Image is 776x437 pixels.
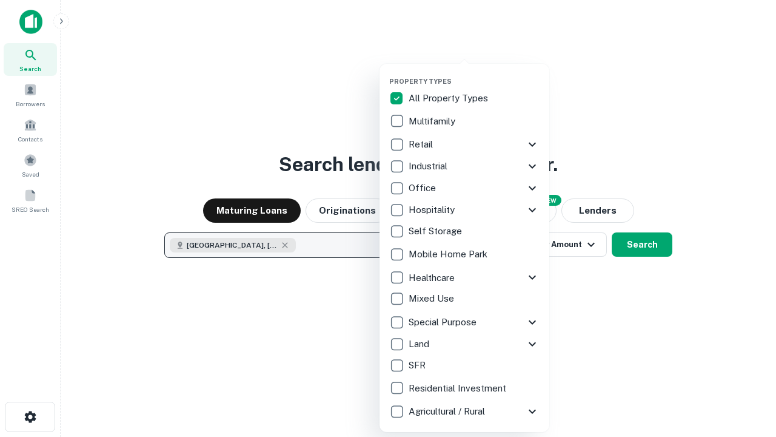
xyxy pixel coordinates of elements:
[715,340,776,398] iframe: Chat Widget
[409,159,450,174] p: Industrial
[409,358,428,373] p: SFR
[409,404,487,419] p: Agricultural / Rural
[409,224,464,239] p: Self Storage
[409,181,438,195] p: Office
[409,203,457,217] p: Hospitality
[389,78,452,85] span: Property Types
[389,155,540,177] div: Industrial
[389,401,540,422] div: Agricultural / Rural
[409,114,458,129] p: Multifamily
[389,134,540,155] div: Retail
[389,311,540,333] div: Special Purpose
[409,271,457,285] p: Healthcare
[389,266,540,288] div: Healthcare
[409,137,435,152] p: Retail
[389,333,540,355] div: Land
[409,247,490,262] p: Mobile Home Park
[389,199,540,221] div: Hospitality
[389,177,540,199] div: Office
[409,91,490,106] p: All Property Types
[409,315,479,330] p: Special Purpose
[409,291,457,306] p: Mixed Use
[409,381,509,396] p: Residential Investment
[409,337,432,351] p: Land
